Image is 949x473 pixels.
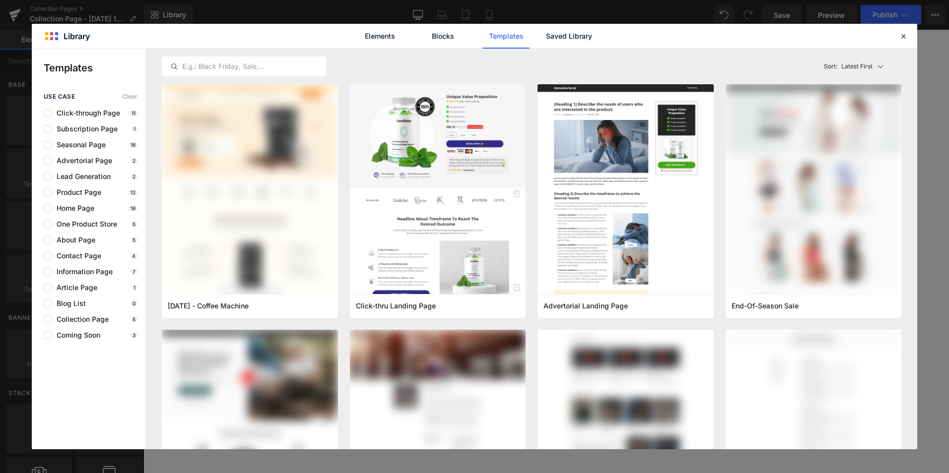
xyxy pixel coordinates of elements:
[130,110,137,116] p: 11
[52,141,106,149] span: Seasonal Page
[131,332,137,338] p: 3
[44,93,75,100] span: use case
[131,174,137,179] p: 2
[131,221,137,227] p: 5
[824,63,837,70] span: Sort:
[122,93,137,100] span: Clear
[131,316,137,322] p: 5
[356,301,436,310] span: Click-thru Landing Page
[132,285,137,291] p: 1
[820,57,902,76] button: Latest FirstSort:Latest First
[52,236,95,244] span: About Page
[545,24,593,49] a: Saved Library
[162,60,326,72] input: E.g.: Black Friday, Sale,...
[419,24,467,49] a: Blocks
[52,220,117,228] span: One Product Store
[168,301,249,310] span: Thanksgiving - Coffee Machine
[52,109,120,117] span: Click-through Page
[52,188,101,196] span: Product Page
[129,205,137,211] p: 18
[131,158,137,164] p: 2
[543,301,628,310] span: Advertorial Landing Page
[52,268,113,276] span: Information Page
[129,189,137,195] p: 12
[130,253,137,259] p: 4
[131,300,137,306] p: 0
[129,142,137,148] p: 18
[52,315,109,323] span: Collection Page
[52,157,112,165] span: Advertorial Page
[841,62,873,71] p: Latest First
[52,204,94,212] span: Home Page
[356,24,404,49] a: Elements
[52,125,118,133] span: Subscription Page
[131,237,137,243] p: 5
[52,331,100,339] span: Coming Soon
[52,173,111,180] span: Lead Generation
[52,299,86,307] span: Blog List
[132,126,137,132] p: 1
[52,252,101,260] span: Contact Page
[482,24,530,49] a: Templates
[131,269,137,275] p: 7
[52,284,97,292] span: Article Page
[44,60,145,75] p: Templates
[732,301,799,310] span: End-Of-Season Sale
